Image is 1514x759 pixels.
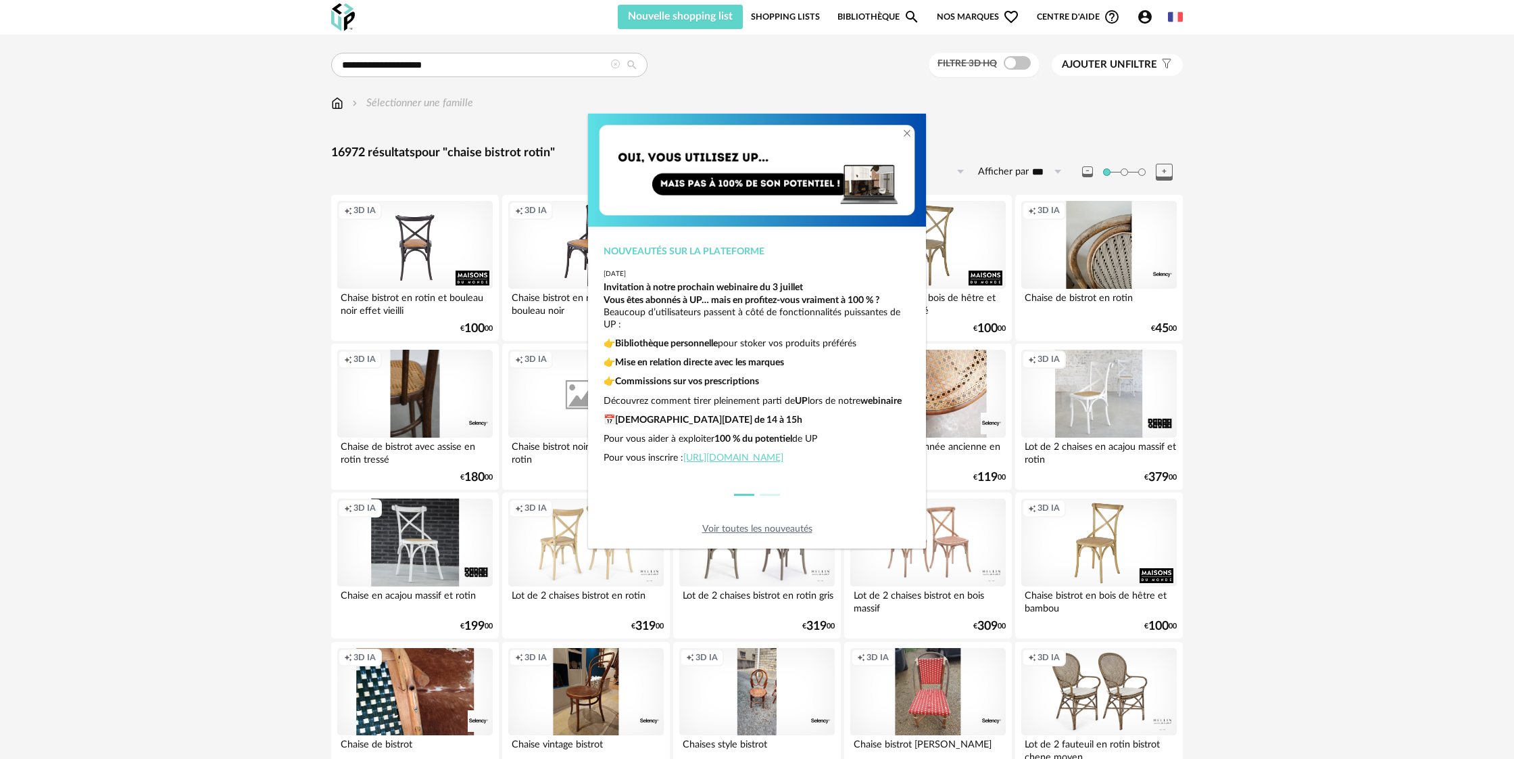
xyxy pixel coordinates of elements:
div: dialog [588,114,926,549]
strong: 100 % du potentiel [714,434,792,444]
p: Découvrez comment tirer pleinement parti de lors de notre [604,395,911,407]
a: [URL][DOMAIN_NAME] [683,453,783,463]
p: 👉 pour stoker vos produits préférés [604,338,911,350]
p: 👉 [604,356,911,369]
p: Beaucoup d’utilisateurs passent à côté de fonctionnalités puissantes de UP : [604,294,911,331]
p: 👉 [604,375,911,388]
strong: Bibliothèque personnelle [615,339,718,348]
div: Nouveautés sur la plateforme [604,246,911,258]
p: Pour vous inscrire : [604,452,911,464]
button: Close [902,127,912,141]
p: 📅 [604,414,911,426]
div: [DATE] [604,270,911,279]
p: Pour vous aider à exploiter de UP [604,433,911,445]
a: Voir toutes les nouveautés [702,524,812,534]
div: Invitation à notre prochain webinaire du 3 juillet [604,281,911,294]
strong: [DEMOGRAPHIC_DATA][DATE] de 14 à 15h [615,415,802,425]
strong: Commissions sur vos prescriptions [615,377,759,386]
img: Copie%20de%20Orange%20Yellow%20Gradient%20Minimal%20Coming%20Soon%20Email%20Header%20(1)%20(1).png [588,114,926,227]
strong: webinaire [860,396,902,406]
strong: Vous êtes abonnés à UP… mais en profitez-vous vraiment à 100 % ? [604,296,879,305]
strong: Mise en relation directe avec les marques [615,358,784,367]
strong: UP [795,396,808,406]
